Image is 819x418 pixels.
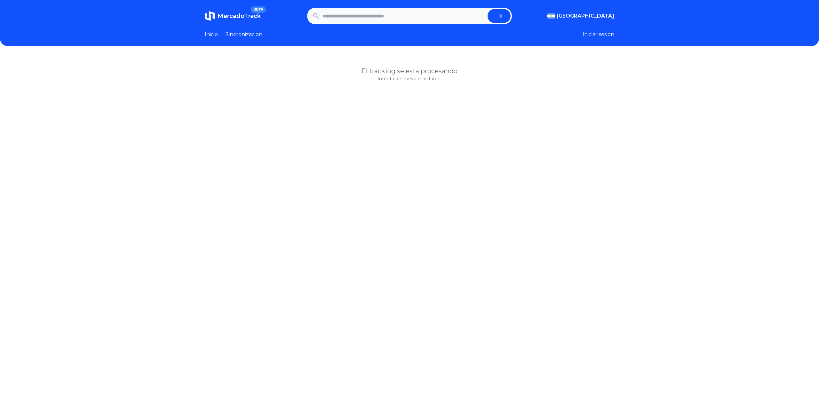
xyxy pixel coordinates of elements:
img: Argentina [547,13,555,19]
a: Sincronizacion [226,31,262,38]
span: BETA [251,6,266,13]
p: Intenta de nuevo más tarde. [205,75,614,82]
span: MercadoTrack [218,12,261,20]
img: MercadoTrack [205,11,215,21]
span: [GEOGRAPHIC_DATA] [557,12,614,20]
button: [GEOGRAPHIC_DATA] [547,12,614,20]
h1: El tracking se esta procesando [205,67,614,75]
a: Inicio [205,31,218,38]
a: MercadoTrackBETA [205,11,261,21]
button: Iniciar sesion [583,31,614,38]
